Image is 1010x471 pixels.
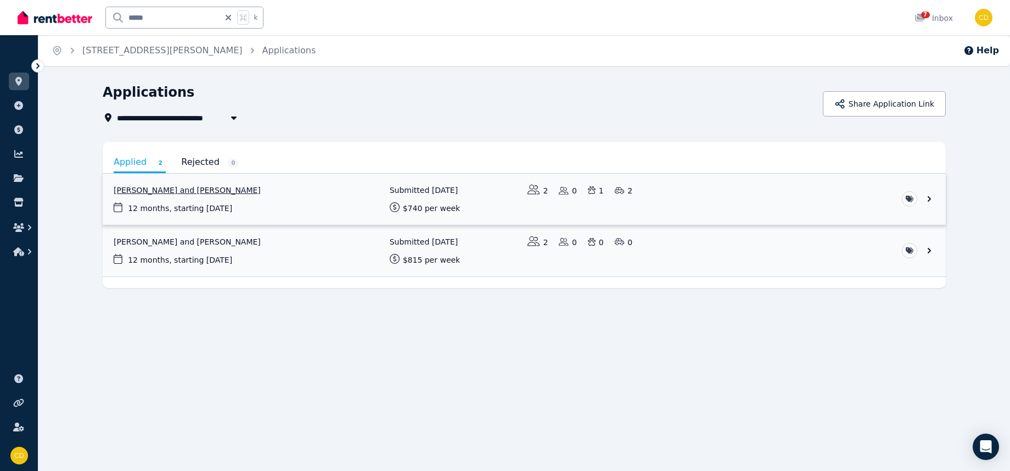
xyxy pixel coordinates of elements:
[823,91,946,117] button: Share Application Link
[103,84,194,101] h1: Applications
[262,45,316,56] a: Applications
[254,13,257,22] span: k
[921,12,930,18] span: 7
[114,153,166,173] a: Applied
[9,60,43,68] span: ORGANISE
[155,159,166,167] span: 2
[975,9,992,26] img: Chris Dimitropoulos
[228,159,239,167] span: 0
[914,13,953,24] div: Inbox
[963,44,999,57] button: Help
[973,434,999,460] div: Open Intercom Messenger
[82,45,243,56] a: [STREET_ADDRESS][PERSON_NAME]
[103,174,946,225] a: View application: Phoebe Fitzpatrick and Frank Nguyen
[181,153,239,171] a: Rejected
[10,447,28,464] img: Chris Dimitropoulos
[38,35,329,66] nav: Breadcrumb
[103,225,946,276] a: View application: Amanda Dheerasekara and Liam Donohoe
[18,9,92,26] img: RentBetter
